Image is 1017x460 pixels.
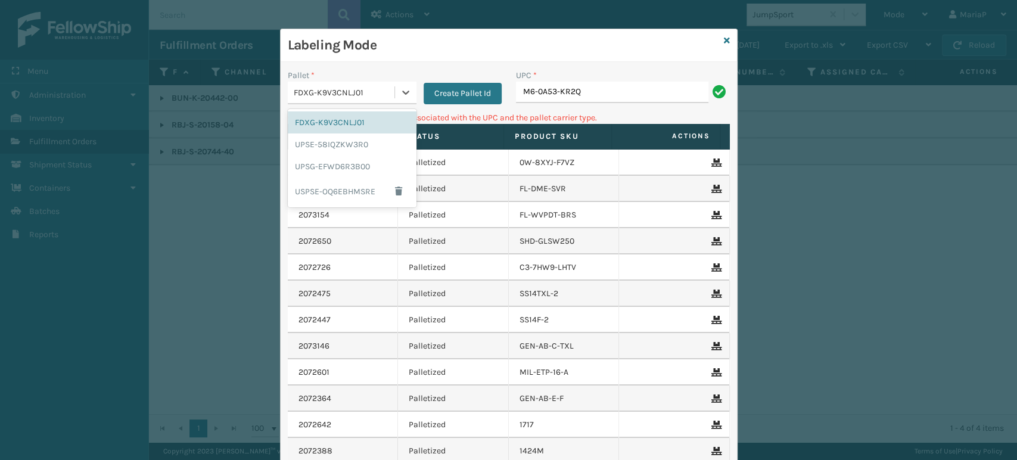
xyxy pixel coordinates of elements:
h3: Labeling Mode [288,36,719,54]
a: 2073154 [298,209,329,221]
td: MIL-ETP-16-A [509,359,620,386]
td: SHD-GLSW250 [509,228,620,254]
a: 2072447 [298,314,331,326]
label: Product SKU [515,131,601,142]
i: Remove From Pallet [711,237,719,245]
p: Can't find any fulfillment orders associated with the UPC and the pallet carrier type. [288,111,730,124]
div: UPSE-58IQZKW3R0 [288,133,416,156]
td: FL-DME-SVR [509,176,620,202]
td: Palletized [398,254,509,281]
td: SS14F-2 [509,307,620,333]
button: Create Pallet Id [424,83,502,104]
i: Remove From Pallet [711,368,719,377]
label: Pallet [288,69,315,82]
i: Remove From Pallet [711,185,719,193]
i: Remove From Pallet [711,316,719,324]
a: 2072388 [298,445,332,457]
td: Palletized [398,386,509,412]
i: Remove From Pallet [711,394,719,403]
td: Palletized [398,150,509,176]
i: Remove From Pallet [711,421,719,429]
a: 2072601 [298,366,329,378]
label: UPC [516,69,537,82]
td: SS14TXL-2 [509,281,620,307]
a: 2072364 [298,393,331,405]
td: Palletized [398,333,509,359]
i: Remove From Pallet [711,290,719,298]
td: C3-7HW9-LHTV [509,254,620,281]
div: UPSG-EFWD6R3B00 [288,156,416,178]
div: FDXG-K9V3CNLJ01 [294,86,396,99]
span: Actions [615,126,717,146]
td: Palletized [398,228,509,254]
td: Palletized [398,412,509,438]
i: Remove From Pallet [711,447,719,455]
label: Status [406,131,493,142]
i: Remove From Pallet [711,158,719,167]
td: Palletized [398,202,509,228]
div: USPSE-OQ6EBHMSRE [288,178,416,205]
div: FDXG-K9V3CNLJ01 [288,111,416,133]
td: GEN-AB-C-TXL [509,333,620,359]
i: Remove From Pallet [711,342,719,350]
a: 2072642 [298,419,331,431]
a: 2072650 [298,235,331,247]
td: Palletized [398,307,509,333]
td: FL-WVPDT-BRS [509,202,620,228]
i: Remove From Pallet [711,263,719,272]
a: 2072726 [298,262,331,273]
a: 2073146 [298,340,329,352]
td: 0W-8XYJ-F7VZ [509,150,620,176]
i: Remove From Pallet [711,211,719,219]
td: Palletized [398,281,509,307]
td: Palletized [398,176,509,202]
a: 2072475 [298,288,331,300]
td: GEN-AB-E-F [509,386,620,412]
td: 1717 [509,412,620,438]
td: Palletized [398,359,509,386]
